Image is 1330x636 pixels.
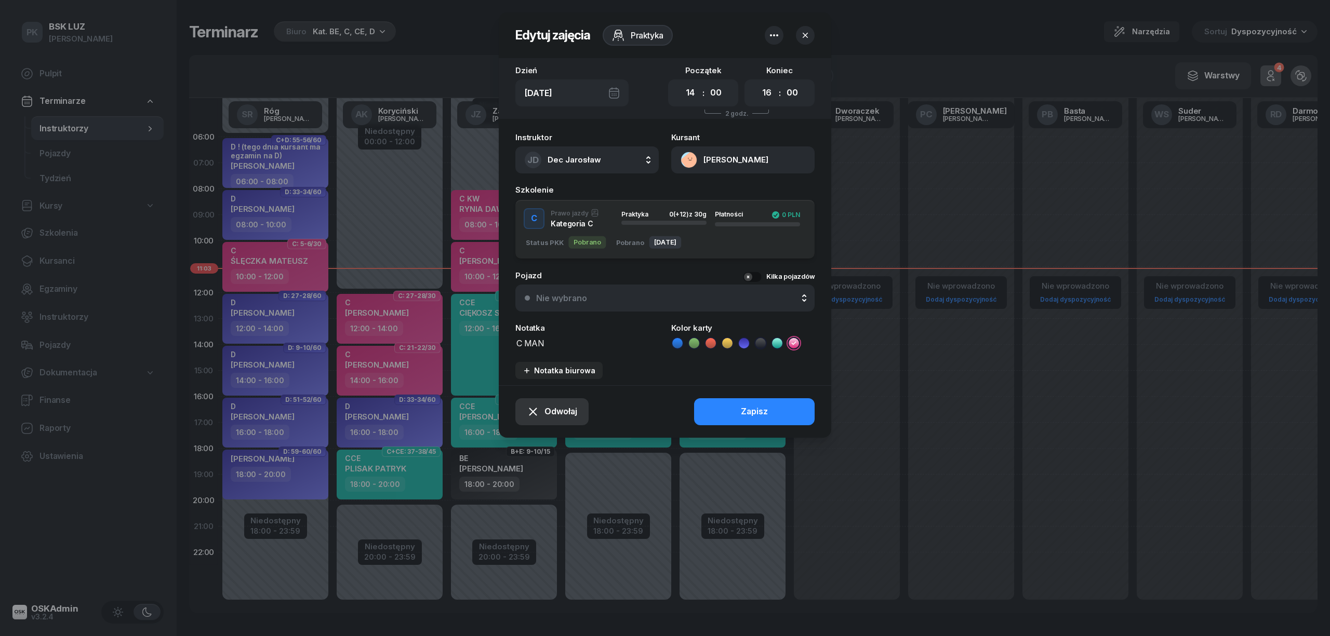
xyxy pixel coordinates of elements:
div: Nie wybrano [536,294,587,302]
div: Notatka biurowa [523,366,595,375]
div: : [779,87,781,99]
button: JDDec Jarosław [515,146,659,173]
div: : [702,87,704,99]
span: Dec Jarosław [548,155,601,165]
span: Odwołaj [544,405,577,418]
button: [PERSON_NAME] [671,146,815,173]
button: Zapisz [694,398,815,425]
button: Kilka pojazdów [743,272,815,282]
span: JD [527,156,539,165]
div: Kilka pojazdów [766,272,815,282]
button: Notatka biurowa [515,362,603,379]
h2: Edytuj zajęcia [515,27,590,44]
button: Odwołaj [515,398,589,425]
button: Nie wybrano [515,285,815,312]
div: Zapisz [741,405,768,418]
